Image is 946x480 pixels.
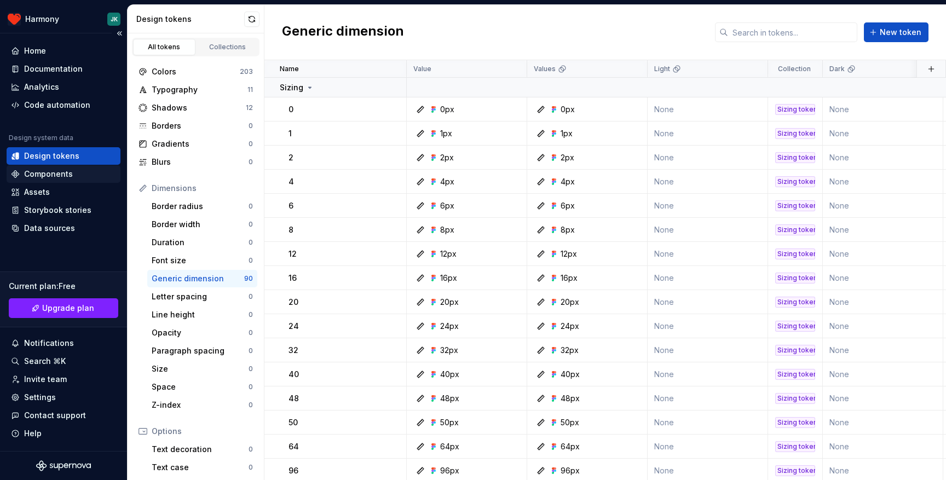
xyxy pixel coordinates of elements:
[289,200,293,211] p: 6
[775,393,815,404] div: Sizing tokens
[152,291,249,302] div: Letter spacing
[823,194,943,218] td: None
[561,321,579,332] div: 24px
[249,220,253,229] div: 0
[648,122,768,146] td: None
[134,81,257,99] a: Typography11
[440,200,454,211] div: 6px
[823,218,943,242] td: None
[728,22,857,42] input: Search in tokens...
[24,428,42,439] div: Help
[136,14,244,25] div: Design tokens
[440,152,454,163] div: 2px
[289,224,293,235] p: 8
[289,321,299,332] p: 24
[152,157,249,167] div: Blurs
[112,26,127,41] button: Collapse sidebar
[648,410,768,435] td: None
[648,362,768,386] td: None
[152,66,240,77] div: Colors
[775,176,815,187] div: Sizing tokens
[775,104,815,115] div: Sizing tokens
[440,369,459,380] div: 40px
[648,242,768,266] td: None
[561,465,580,476] div: 96px
[440,321,459,332] div: 24px
[24,410,86,421] div: Contact support
[24,100,90,111] div: Code automation
[775,200,815,211] div: Sizing tokens
[8,13,21,26] img: 41dd58b4-cf0d-4748-b605-c484c7e167c9.png
[42,303,94,314] span: Upgrade plan
[775,441,815,452] div: Sizing tokens
[648,170,768,194] td: None
[440,248,457,259] div: 12px
[440,345,458,356] div: 32px
[440,224,454,235] div: 8px
[147,198,257,215] a: Border radius0
[134,63,257,80] a: Colors203
[823,362,943,386] td: None
[244,274,253,283] div: 90
[440,273,457,284] div: 16px
[152,201,249,212] div: Border radius
[775,417,815,428] div: Sizing tokens
[7,96,120,114] a: Code automation
[282,22,404,42] h2: Generic dimension
[152,120,249,131] div: Borders
[7,60,120,78] a: Documentation
[249,238,253,247] div: 0
[7,352,120,370] button: Search ⌘K
[775,248,815,259] div: Sizing tokens
[24,338,74,349] div: Notifications
[823,242,943,266] td: None
[240,67,253,76] div: 203
[775,224,815,235] div: Sizing tokens
[147,396,257,414] a: Z-index0
[561,441,580,452] div: 64px
[147,342,257,360] a: Paragraph spacing0
[249,202,253,211] div: 0
[775,369,815,380] div: Sizing tokens
[152,219,249,230] div: Border width
[137,43,192,51] div: All tokens
[413,65,431,73] p: Value
[289,273,297,284] p: 16
[648,218,768,242] td: None
[648,146,768,170] td: None
[246,103,253,112] div: 12
[775,273,815,284] div: Sizing tokens
[147,252,257,269] a: Font size0
[440,297,459,308] div: 20px
[440,104,454,115] div: 0px
[152,462,249,473] div: Text case
[152,400,249,410] div: Z-index
[24,169,73,180] div: Components
[9,298,118,318] a: Upgrade plan
[147,324,257,342] a: Opacity0
[249,140,253,148] div: 0
[289,465,298,476] p: 96
[440,465,459,476] div: 96px
[249,122,253,130] div: 0
[24,63,83,74] div: Documentation
[823,386,943,410] td: None
[152,327,249,338] div: Opacity
[648,314,768,338] td: None
[152,138,249,149] div: Gradients
[561,152,574,163] div: 2px
[147,360,257,378] a: Size0
[249,158,253,166] div: 0
[7,407,120,424] button: Contact support
[823,410,943,435] td: None
[648,338,768,362] td: None
[24,392,56,403] div: Settings
[561,104,575,115] div: 0px
[561,369,580,380] div: 40px
[440,176,454,187] div: 4px
[289,248,297,259] p: 12
[289,441,299,452] p: 64
[440,128,452,139] div: 1px
[152,102,246,113] div: Shadows
[24,45,46,56] div: Home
